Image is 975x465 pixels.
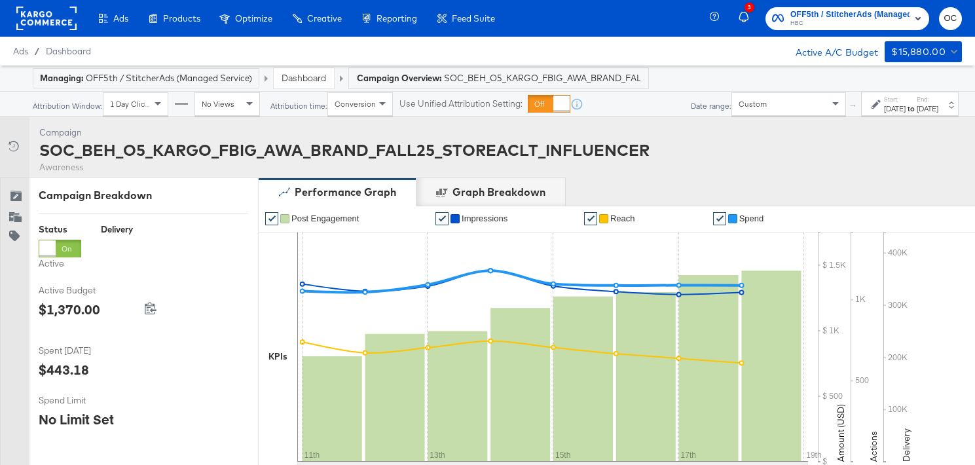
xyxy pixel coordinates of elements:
[847,104,860,109] span: ↑
[110,99,153,109] span: 1 Day Clicks
[202,99,234,109] span: No Views
[944,11,957,26] span: OC
[40,73,84,83] strong: Managing:
[584,212,597,225] a: ✔
[28,46,46,56] span: /
[265,212,278,225] a: ✔
[270,102,327,111] div: Attribution time:
[113,13,128,24] span: Ads
[782,41,878,61] div: Active A/C Budget
[39,126,650,139] div: Campaign
[101,223,133,236] div: Delivery
[235,13,272,24] span: Optimize
[357,73,442,83] strong: Campaign Overview:
[435,212,449,225] a: ✔
[39,360,89,379] div: $443.18
[13,46,28,56] span: Ads
[39,161,650,174] div: Awareness
[39,257,81,270] label: Active
[868,431,879,462] text: Actions
[790,8,910,22] span: OFF5th / StitcherAds (Managed Service)
[790,18,910,29] span: HBC
[39,410,114,429] div: No Limit Set
[307,13,342,24] span: Creative
[835,404,847,462] text: Amount (USD)
[39,394,137,407] span: Spend Limit
[885,41,962,62] button: $15,880.00
[452,13,495,24] span: Feed Suite
[690,102,731,111] div: Date range:
[39,284,137,297] span: Active Budget
[452,185,545,200] div: Graph Breakdown
[462,214,507,223] span: Impressions
[291,214,359,223] span: Post Engagement
[40,72,252,84] div: OFF5th / StitcherAds (Managed Service)
[444,72,640,84] span: SOC_BEH_O5_KARGO_FBIG_AWA_BRAND_FALL25_STOREACLT_INFLUENCER
[163,13,200,24] span: Products
[39,300,100,319] div: $1,370.00
[891,44,946,60] div: $15,880.00
[399,98,523,110] label: Use Unified Attribution Setting:
[268,350,287,363] div: KPIs
[610,214,635,223] span: Reach
[884,103,906,114] div: [DATE]
[46,46,91,56] a: Dashboard
[295,185,396,200] div: Performance Graph
[39,344,137,357] span: Spent [DATE]
[906,103,917,113] strong: to
[377,13,417,24] span: Reporting
[39,223,81,236] div: Status
[884,95,906,103] label: Start:
[32,102,103,111] div: Attribution Window:
[713,212,726,225] a: ✔
[745,3,754,12] div: 3
[765,7,929,30] button: OFF5th / StitcherAds (Managed Service)HBC
[939,7,962,30] button: OC
[917,95,938,103] label: End:
[739,214,764,223] span: Spend
[39,139,650,161] div: SOC_BEH_O5_KARGO_FBIG_AWA_BRAND_FALL25_STOREACLT_INFLUENCER
[282,72,326,84] a: Dashboard
[739,99,767,109] span: Custom
[335,99,376,109] span: Conversion
[737,6,759,31] button: 3
[900,428,912,462] text: Delivery
[917,103,938,114] div: [DATE]
[39,188,248,203] div: Campaign Breakdown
